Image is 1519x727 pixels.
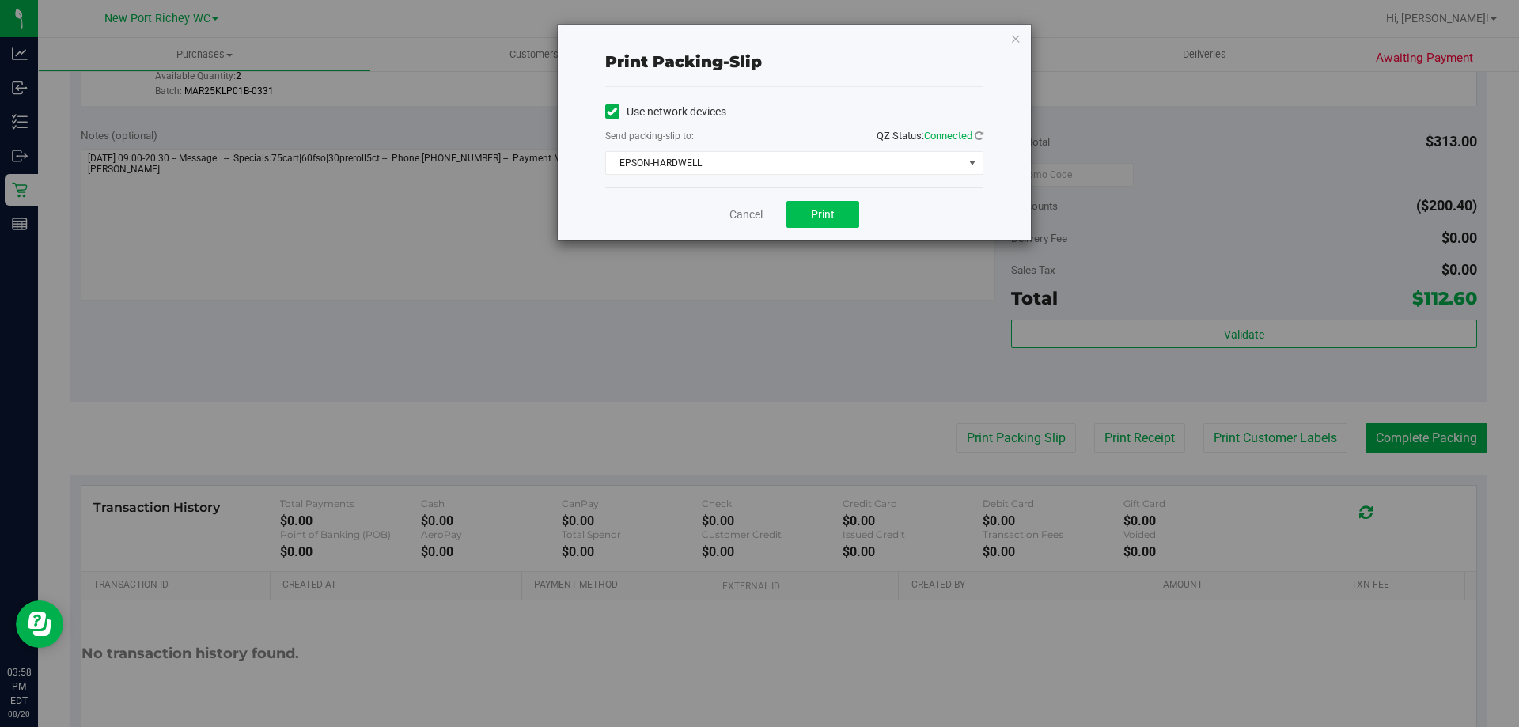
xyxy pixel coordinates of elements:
span: Print [811,208,835,221]
span: QZ Status: [877,130,983,142]
span: EPSON-HARDWELL [606,152,963,174]
span: Print packing-slip [605,52,762,71]
span: select [962,152,982,174]
span: Connected [924,130,972,142]
iframe: Resource center [16,600,63,648]
label: Send packing-slip to: [605,129,694,143]
button: Print [786,201,859,228]
a: Cancel [729,206,763,223]
label: Use network devices [605,104,726,120]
